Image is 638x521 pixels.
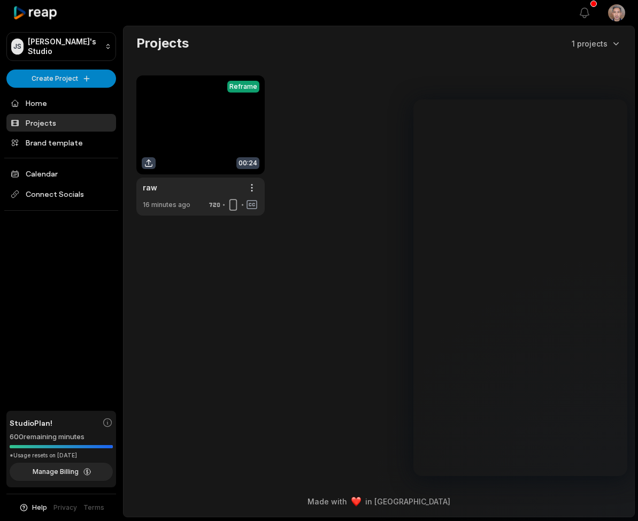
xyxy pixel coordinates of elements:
div: 600 remaining minutes [10,432,113,442]
a: Home [6,94,116,112]
button: Help [19,503,47,512]
span: Studio Plan! [10,417,52,428]
a: Privacy [53,503,77,512]
div: *Usage resets on [DATE] [10,451,113,459]
a: Brand template [6,134,116,151]
h2: Projects [136,35,189,52]
a: raw [143,182,157,193]
div: JS [11,39,24,55]
span: Connect Socials [6,185,116,204]
span: Help [32,503,47,512]
a: Calendar [6,165,116,182]
button: Manage Billing [10,463,113,481]
button: 1 projects [572,38,621,49]
div: Made with in [GEOGRAPHIC_DATA] [133,496,625,507]
iframe: Intercom live chat [413,99,627,476]
iframe: Intercom live chat [602,485,627,510]
p: [PERSON_NAME]'s Studio [28,37,101,56]
img: heart emoji [351,497,361,507]
a: Projects [6,114,116,132]
button: Create Project [6,70,116,88]
a: Terms [83,503,104,512]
